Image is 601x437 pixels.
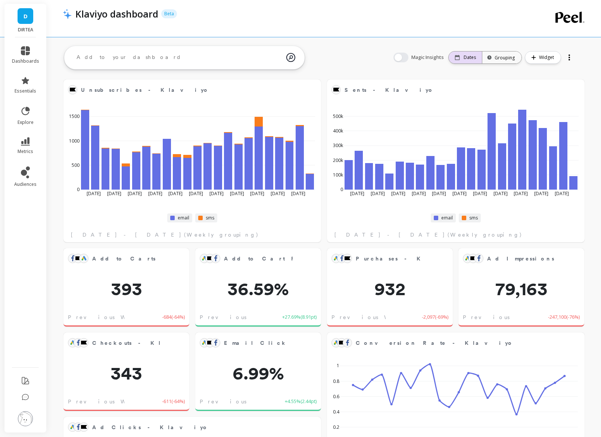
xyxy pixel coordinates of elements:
[487,253,556,264] span: Ad Impressions - Klaviyo
[178,215,189,221] span: email
[356,338,556,348] span: Conversion Rate - Klaviyo
[422,313,448,321] span: -2,097 ( -69% )
[162,313,185,321] span: -684 ( -64% )
[200,313,274,321] span: Previous Week
[334,231,445,238] span: [DATE] - [DATE]
[441,215,453,221] span: email
[161,9,177,18] p: Beta
[92,424,209,431] span: Ad Clicks - Klaviyo
[327,280,453,298] span: 932
[63,280,189,298] span: 393
[539,54,556,61] span: Widget
[200,398,274,405] span: Previous Week
[63,364,189,382] span: 343
[356,253,424,264] span: Purchases - Klaviyo
[18,149,33,154] span: metrics
[195,364,321,382] span: 6.99%
[75,7,158,20] p: Klaviyo dashboard
[92,422,293,433] span: Ad Clicks - Klaviyo
[206,215,214,221] span: sms
[14,181,37,187] span: audiences
[18,411,33,426] img: profile picture
[458,280,584,298] span: 79,163
[63,9,72,19] img: header icon
[331,313,406,321] span: Previous Week
[463,313,537,321] span: Previous Week
[224,338,293,348] span: Email Click Through Rate (CTR) - Klaviyo
[525,51,561,64] button: Widget
[81,86,209,94] span: Unsubscribes - Klaviyo
[464,54,476,60] p: Dates
[92,253,161,264] span: Add to Carts - Klaviyo
[92,339,199,347] span: Checkouts - Klaviyo
[195,280,321,298] span: 36.59%
[81,85,293,95] span: Unsubscribes - Klaviyo
[548,313,580,321] span: -247,100 ( -76% )
[345,85,556,95] span: Sents - Klaviyo
[12,58,39,64] span: dashboards
[356,339,514,347] span: Conversion Rate - Klaviyo
[224,255,409,263] span: Add to Cart Percentage - Klaviyo
[285,398,317,405] span: +4.55% ( 2.44pt )
[92,338,161,348] span: Checkouts - Klaviyo
[24,12,28,21] span: D
[92,255,223,263] span: Add to Carts - Klaviyo
[356,255,465,263] span: Purchases - Klaviyo
[71,231,182,238] span: [DATE] - [DATE]
[162,398,185,405] span: -611 ( -64% )
[282,313,317,321] span: +27.69% ( 8.91pt )
[345,86,434,94] span: Sents - Klaviyo
[12,27,39,33] p: DIRTEA
[224,253,293,264] span: Add to Cart Percentage - Klaviyo
[184,231,259,238] span: (Weekly grouping)
[448,231,522,238] span: (Weekly grouping)
[68,398,142,405] span: Previous Week
[15,88,36,94] span: essentials
[469,215,478,221] span: sms
[286,47,295,68] img: magic search icon
[224,339,461,347] span: Email Click Through Rate (CTR) - Klaviyo
[18,119,34,125] span: explore
[68,313,142,321] span: Previous Week
[411,54,445,61] span: Magic Insights
[489,54,515,61] div: Grouping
